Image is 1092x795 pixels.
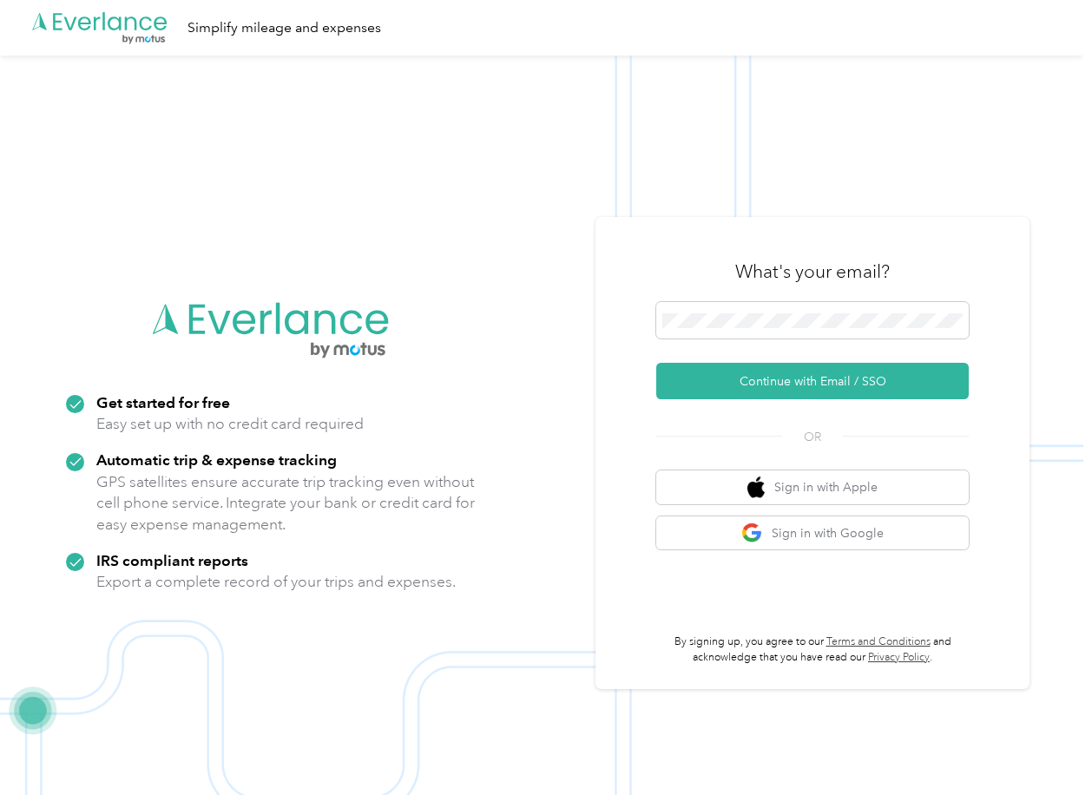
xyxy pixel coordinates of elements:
button: google logoSign in with Google [656,516,969,550]
strong: Automatic trip & expense tracking [96,450,337,469]
strong: Get started for free [96,393,230,411]
a: Terms and Conditions [826,635,931,648]
a: Privacy Policy [868,651,930,664]
strong: IRS compliant reports [96,551,248,569]
button: Continue with Email / SSO [656,363,969,399]
span: OR [782,428,843,446]
h3: What's your email? [735,260,890,284]
p: GPS satellites ensure accurate trip tracking even without cell phone service. Integrate your bank... [96,471,476,535]
img: apple logo [747,476,765,498]
button: apple logoSign in with Apple [656,470,969,504]
p: By signing up, you agree to our and acknowledge that you have read our . [656,634,969,665]
div: Simplify mileage and expenses [187,17,381,39]
iframe: Everlance-gr Chat Button Frame [995,698,1092,795]
p: Easy set up with no credit card required [96,413,364,435]
p: Export a complete record of your trips and expenses. [96,571,456,593]
img: google logo [741,522,763,544]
